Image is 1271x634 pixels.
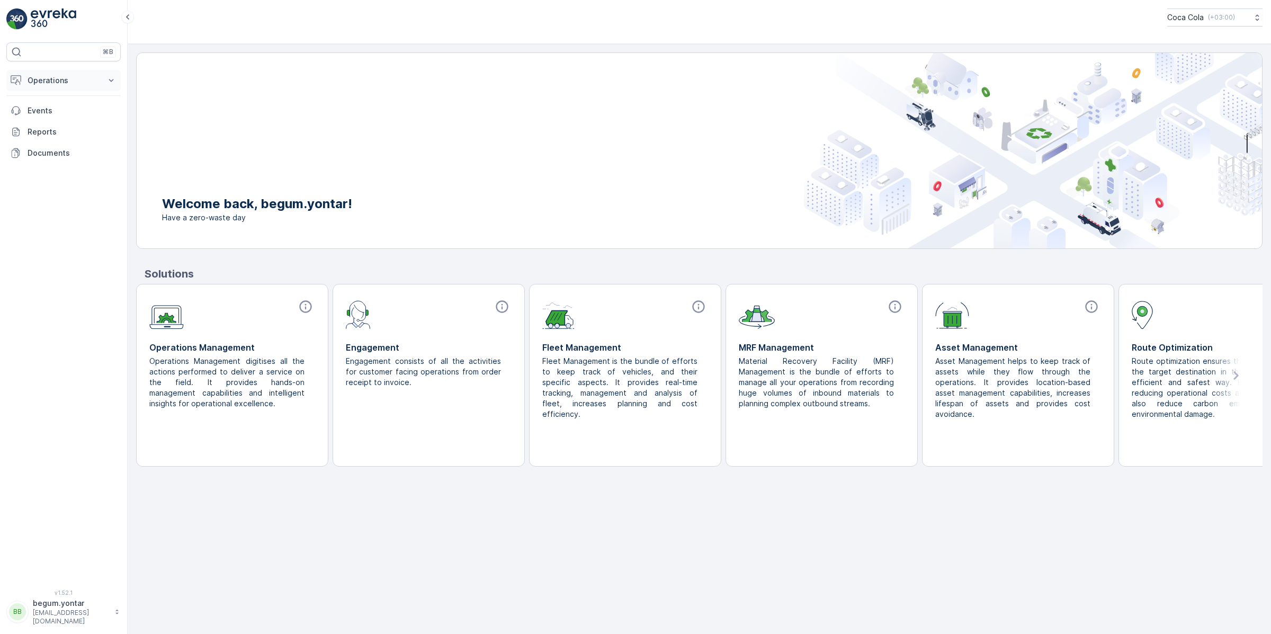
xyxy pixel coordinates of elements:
img: module-icon [935,299,969,329]
img: logo [6,8,28,30]
p: Fleet Management is the bundle of efforts to keep track of vehicles, and their specific aspects. ... [542,356,700,419]
p: MRF Management [739,341,905,354]
p: Events [28,105,117,116]
a: Reports [6,121,121,142]
a: Events [6,100,121,121]
p: Documents [28,148,117,158]
p: Solutions [145,266,1263,282]
button: BBbegum.yontar[EMAIL_ADDRESS][DOMAIN_NAME] [6,598,121,626]
p: Operations Management digitises all the actions performed to deliver a service on the field. It p... [149,356,307,409]
p: Material Recovery Facility (MRF) Management is the bundle of efforts to manage all your operation... [739,356,896,409]
p: Asset Management [935,341,1101,354]
span: Have a zero-waste day [162,212,352,223]
a: Documents [6,142,121,164]
p: Operations Management [149,341,315,354]
img: module-icon [739,299,775,329]
p: Engagement consists of all the activities for customer facing operations from order receipt to in... [346,356,503,388]
img: module-icon [346,299,371,329]
p: Fleet Management [542,341,708,354]
p: [EMAIL_ADDRESS][DOMAIN_NAME] [33,609,109,626]
p: Welcome back, begum.yontar! [162,195,352,212]
p: begum.yontar [33,598,109,609]
img: city illustration [804,53,1262,248]
img: module-icon [149,299,184,329]
img: module-icon [542,299,575,329]
p: Engagement [346,341,512,354]
p: Reports [28,127,117,137]
p: ( +03:00 ) [1208,13,1235,22]
p: Coca Cola [1167,12,1204,23]
img: module-icon [1132,299,1153,329]
div: BB [9,603,26,620]
p: ⌘B [103,48,113,56]
button: Coca Cola(+03:00) [1167,8,1263,26]
p: Operations [28,75,100,86]
button: Operations [6,70,121,91]
img: logo_light-DOdMpM7g.png [31,8,76,30]
span: v 1.52.1 [6,590,121,596]
p: Asset Management helps to keep track of assets while they flow through the operations. It provide... [935,356,1093,419]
